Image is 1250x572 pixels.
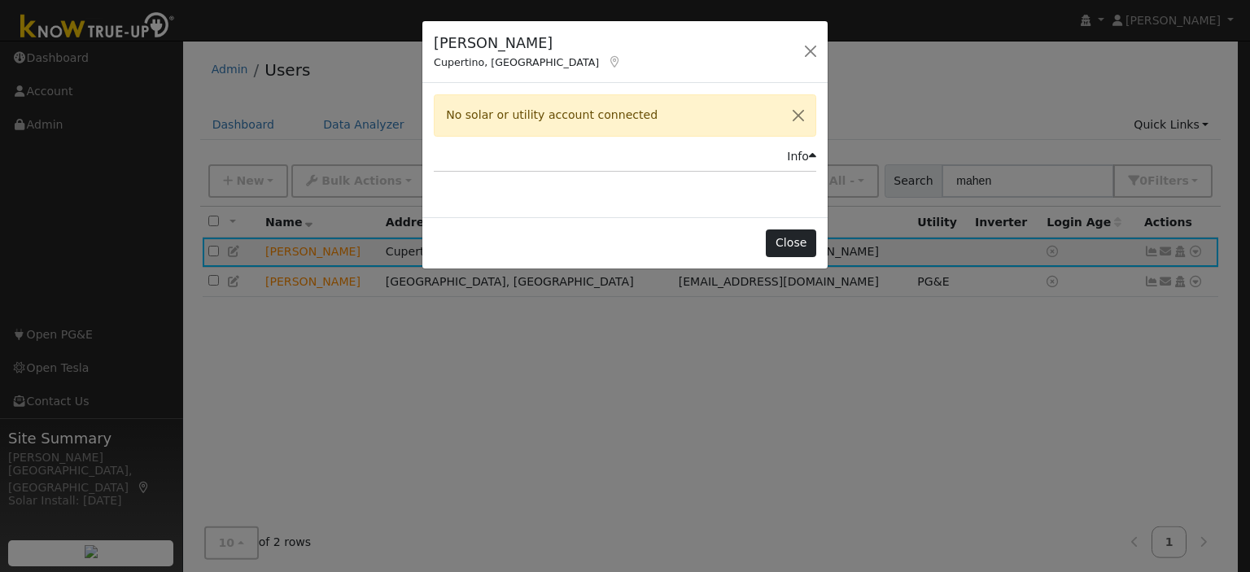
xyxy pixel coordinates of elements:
div: Info [787,148,816,165]
a: Map [607,55,622,68]
button: Close [766,229,815,257]
button: Close [781,95,815,135]
span: Cupertino, [GEOGRAPHIC_DATA] [434,56,599,68]
h5: [PERSON_NAME] [434,33,622,54]
div: No solar or utility account connected [434,94,816,136]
